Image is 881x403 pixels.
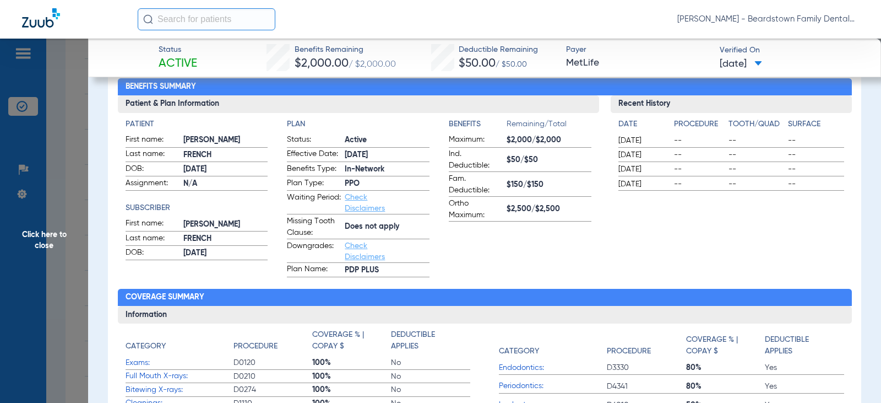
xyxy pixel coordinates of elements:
span: DOB: [126,163,180,176]
span: Waiting Period: [287,192,341,214]
span: Exams: [126,357,233,369]
span: $2,500/$2,500 [507,203,591,215]
h4: Category [126,341,166,352]
app-breakdown-title: Surface [788,119,844,134]
span: -- [674,149,724,160]
span: Active [159,56,197,72]
span: FRENCH [183,149,268,161]
span: FRENCH [183,233,268,245]
h4: Deductible Applies [391,329,464,352]
span: / $2,000.00 [349,60,396,69]
span: First name: [126,218,180,231]
h4: Patient [126,119,268,130]
span: [DATE] [345,149,429,161]
span: First name: [126,134,180,147]
span: -- [788,149,844,160]
h4: Category [499,346,539,357]
app-breakdown-title: Coverage % | Copay $ [686,329,765,361]
h3: Patient & Plan Information [118,95,600,113]
span: -- [728,135,784,146]
span: Benefits Type: [287,163,341,176]
span: PDP PLUS [345,265,429,276]
h4: Procedure [233,341,278,352]
span: 80% [686,381,765,392]
span: 100% [312,371,391,382]
span: -- [788,135,844,146]
span: D0274 [233,384,312,395]
app-breakdown-title: Date [618,119,665,134]
h2: Benefits Summary [118,78,852,96]
span: $2,000/$2,000 [507,135,591,146]
span: Deductible Remaining [459,44,538,56]
span: -- [728,179,784,190]
a: Check Disclaimers [345,194,385,212]
span: Endodontics: [499,362,607,374]
span: PPO [345,178,429,190]
span: -- [674,164,724,175]
h4: Surface [788,119,844,130]
span: Periodontics: [499,380,607,392]
h2: Coverage Summary [118,289,852,307]
span: Yes [765,362,844,373]
span: [DATE] [618,179,665,190]
span: Downgrades: [287,240,341,262]
span: [PERSON_NAME] [183,135,268,146]
span: Full Mouth X-rays: [126,370,233,382]
h4: Procedure [674,119,724,130]
span: Verified On [720,45,863,56]
h4: Deductible Applies [765,334,838,357]
span: Assignment: [126,178,180,191]
h4: Subscriber [126,202,268,214]
span: 100% [312,384,391,395]
span: -- [788,179,844,190]
span: $50/$50 [507,154,591,166]
span: Does not apply [345,221,429,233]
h4: Date [618,119,665,130]
span: In-Network [345,164,429,175]
span: No [391,384,470,395]
span: Effective Date: [287,148,341,162]
span: [DATE] [618,149,665,160]
span: [PERSON_NAME] [183,219,268,230]
h4: Tooth/Quad [728,119,784,130]
app-breakdown-title: Benefits [449,119,507,134]
span: D4341 [607,381,686,392]
span: 80% [686,362,765,373]
span: Status: [287,134,341,147]
span: Benefits Remaining [295,44,396,56]
span: Plan Name: [287,264,341,277]
app-breakdown-title: Coverage % | Copay $ [312,329,391,356]
span: [DATE] [183,248,268,259]
h3: Information [118,306,852,324]
h4: Benefits [449,119,507,130]
span: -- [674,179,724,190]
app-breakdown-title: Category [126,329,233,356]
span: Status [159,44,197,56]
span: -- [788,164,844,175]
span: [DATE] [720,57,762,71]
span: MetLife [566,56,710,70]
span: Bitewing X-rays: [126,384,233,396]
span: Ind. Deductible: [449,148,503,171]
span: $50.00 [459,58,496,69]
h4: Plan [287,119,429,130]
span: Fam. Deductible: [449,173,503,196]
span: N/A [183,178,268,190]
span: -- [728,149,784,160]
span: Plan Type: [287,178,341,191]
app-breakdown-title: Procedure [233,329,312,356]
span: D0210 [233,371,312,382]
app-breakdown-title: Procedure [607,329,686,361]
span: Last name: [126,148,180,162]
span: Remaining/Total [507,119,591,134]
span: -- [674,135,724,146]
span: $150/$150 [507,179,591,191]
span: Last name: [126,233,180,246]
img: Search Icon [143,14,153,24]
h4: Coverage % | Copay $ [686,334,759,357]
span: [DATE] [618,135,665,146]
app-breakdown-title: Procedure [674,119,724,134]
